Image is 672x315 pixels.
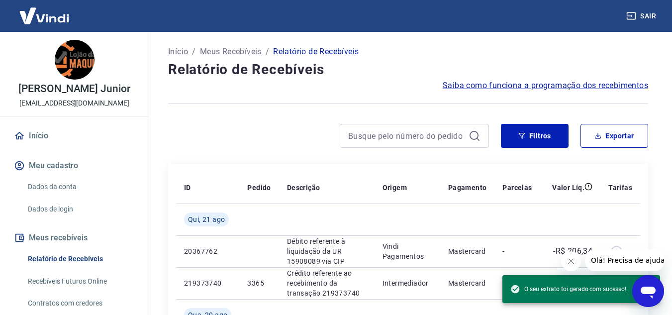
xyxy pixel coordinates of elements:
button: Sair [624,7,660,25]
p: / [192,46,195,58]
p: Vindi Pagamentos [383,241,432,261]
a: Início [12,125,137,147]
p: Mastercard [448,246,487,256]
span: Qui, 21 ago [188,214,225,224]
p: Mastercard [448,278,487,288]
span: O seu extrato foi gerado com sucesso! [510,284,626,294]
img: ac771a6f-6b5d-4b04-8627-5a3ee31c9567.jpeg [55,40,95,80]
button: Exportar [580,124,648,148]
p: Origem [383,183,407,193]
a: Contratos com credores [24,293,137,314]
p: -R$ 206,34 [553,245,592,257]
p: Parcelas [502,183,532,193]
input: Busque pelo número do pedido [348,128,465,143]
p: 20367762 [184,246,231,256]
p: Valor Líq. [552,183,584,193]
p: Intermediador [383,278,432,288]
a: Dados da conta [24,177,137,197]
img: Vindi [12,0,77,31]
button: Meu cadastro [12,155,137,177]
a: Meus Recebíveis [200,46,262,58]
p: Pedido [247,183,271,193]
p: Relatório de Recebíveis [273,46,359,58]
p: Descrição [287,183,320,193]
button: Meus recebíveis [12,227,137,249]
a: Recebíveis Futuros Online [24,271,137,292]
p: Pagamento [448,183,487,193]
iframe: Botão para abrir a janela de mensagens [632,275,664,307]
a: Saiba como funciona a programação dos recebimentos [443,80,648,92]
p: ID [184,183,191,193]
p: - [502,246,532,256]
iframe: Mensagem da empresa [585,249,664,271]
iframe: Fechar mensagem [561,251,581,271]
p: [PERSON_NAME] Junior [18,84,130,94]
span: Olá! Precisa de ajuda? [6,7,84,15]
button: Filtros [501,124,569,148]
p: 3365 [247,278,271,288]
h4: Relatório de Recebíveis [168,60,648,80]
p: [EMAIL_ADDRESS][DOMAIN_NAME] [19,98,129,108]
a: Dados de login [24,199,137,219]
a: Início [168,46,188,58]
a: Relatório de Recebíveis [24,249,137,269]
p: Débito referente à liquidação da UR 15908089 via CIP [287,236,367,266]
p: Crédito referente ao recebimento da transação 219373740 [287,268,367,298]
p: Tarifas [608,183,632,193]
p: 219373740 [184,278,231,288]
p: / [266,46,269,58]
